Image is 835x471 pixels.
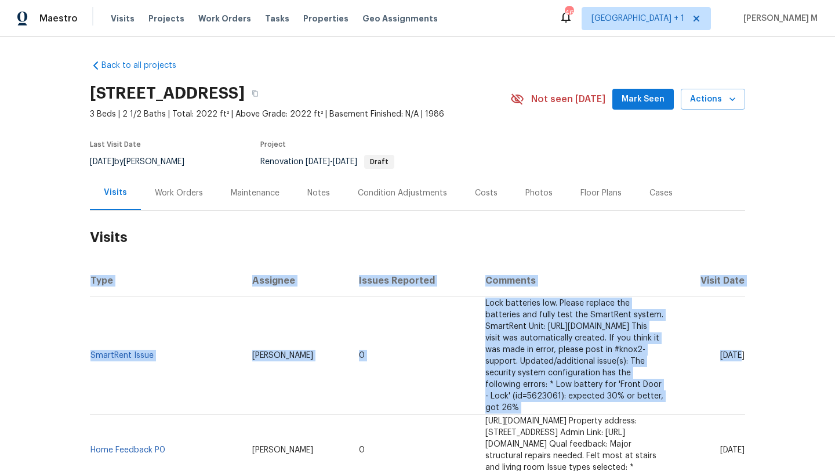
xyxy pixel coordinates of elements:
[260,158,394,166] span: Renovation
[90,352,154,360] a: SmartRent Issue
[525,187,553,199] div: Photos
[612,89,674,110] button: Mark Seen
[265,15,289,23] span: Tasks
[673,265,745,297] th: Visit Date
[90,60,201,71] a: Back to all projects
[358,187,447,199] div: Condition Adjustments
[303,13,348,24] span: Properties
[681,89,745,110] button: Actions
[720,446,745,454] span: [DATE]
[260,141,286,148] span: Project
[485,299,663,412] span: Lock batteries low. Please replace the batteries and fully test the SmartRent system. SmartRent U...
[350,265,477,297] th: Issues Reported
[591,13,684,24] span: [GEOGRAPHIC_DATA] + 1
[198,13,251,24] span: Work Orders
[104,187,127,198] div: Visits
[359,446,365,454] span: 0
[622,92,665,107] span: Mark Seen
[90,446,165,454] a: Home Feedback P0
[90,88,245,99] h2: [STREET_ADDRESS]
[362,13,438,24] span: Geo Assignments
[90,158,114,166] span: [DATE]
[243,265,350,297] th: Assignee
[333,158,357,166] span: [DATE]
[90,211,745,265] h2: Visits
[476,265,673,297] th: Comments
[720,352,745,360] span: [DATE]
[306,158,330,166] span: [DATE]
[531,93,605,105] span: Not seen [DATE]
[231,187,279,199] div: Maintenance
[252,352,313,360] span: [PERSON_NAME]
[307,187,330,199] div: Notes
[39,13,78,24] span: Maestro
[359,352,365,360] span: 0
[690,92,736,107] span: Actions
[148,13,184,24] span: Projects
[649,187,673,199] div: Cases
[252,446,313,454] span: [PERSON_NAME]
[739,13,818,24] span: [PERSON_NAME] M
[365,158,393,165] span: Draft
[306,158,357,166] span: -
[90,155,198,169] div: by [PERSON_NAME]
[111,13,135,24] span: Visits
[90,141,141,148] span: Last Visit Date
[155,187,203,199] div: Work Orders
[245,83,266,104] button: Copy Address
[475,187,498,199] div: Costs
[580,187,622,199] div: Floor Plans
[90,265,243,297] th: Type
[565,7,573,19] div: 46
[90,108,510,120] span: 3 Beds | 2 1/2 Baths | Total: 2022 ft² | Above Grade: 2022 ft² | Basement Finished: N/A | 1986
